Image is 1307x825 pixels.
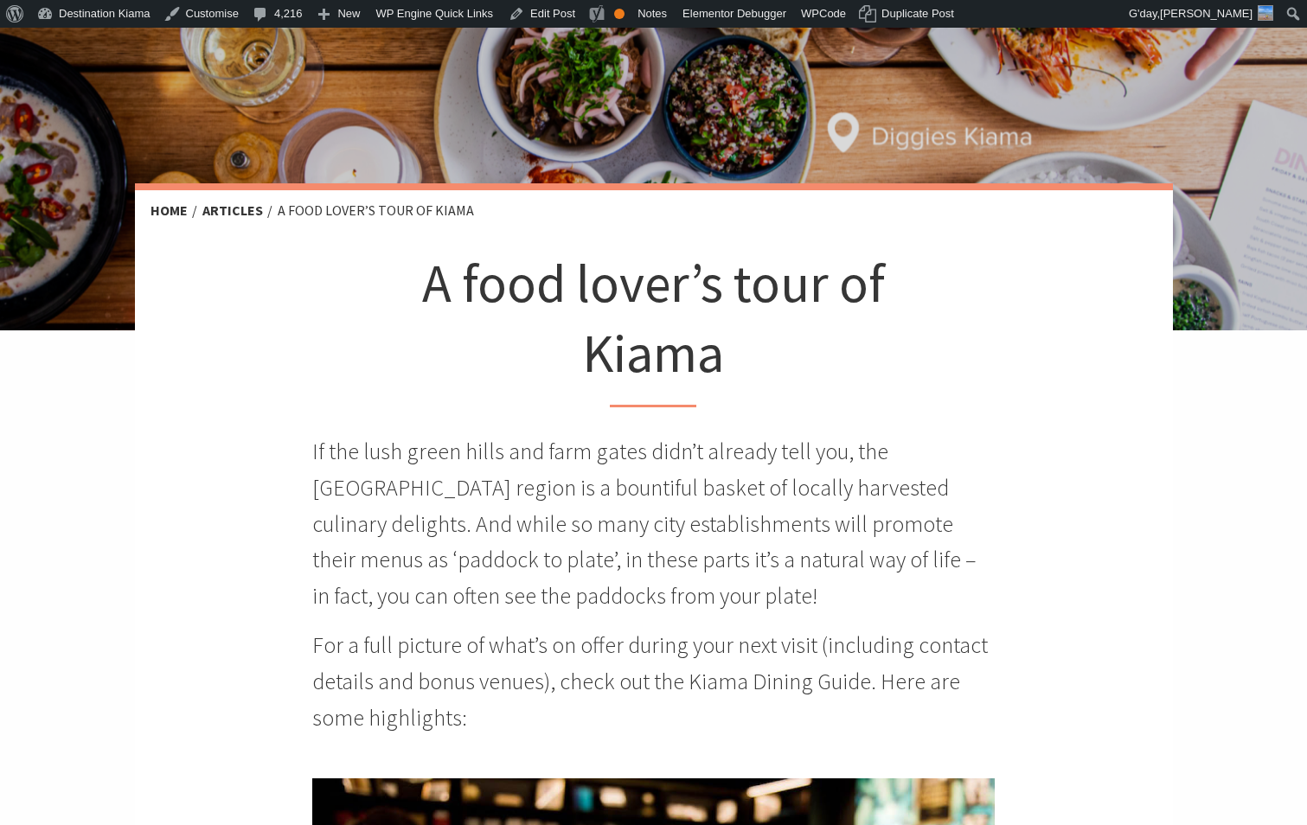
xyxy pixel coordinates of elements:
[151,201,188,220] a: Home
[1160,7,1253,20] span: [PERSON_NAME]
[614,9,625,19] div: OK
[312,627,995,735] p: For a full picture of what’s on offer during your next visit (including contact details and bonus...
[278,200,474,222] li: A food lover’s tour of Kiama
[398,248,910,407] h1: A food lover’s tour of Kiama
[312,433,995,613] p: If the lush green hills and farm gates didn’t already tell you, the [GEOGRAPHIC_DATA] region is a...
[202,201,263,220] a: Articles
[1258,5,1273,21] img: 3-150x150.jpg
